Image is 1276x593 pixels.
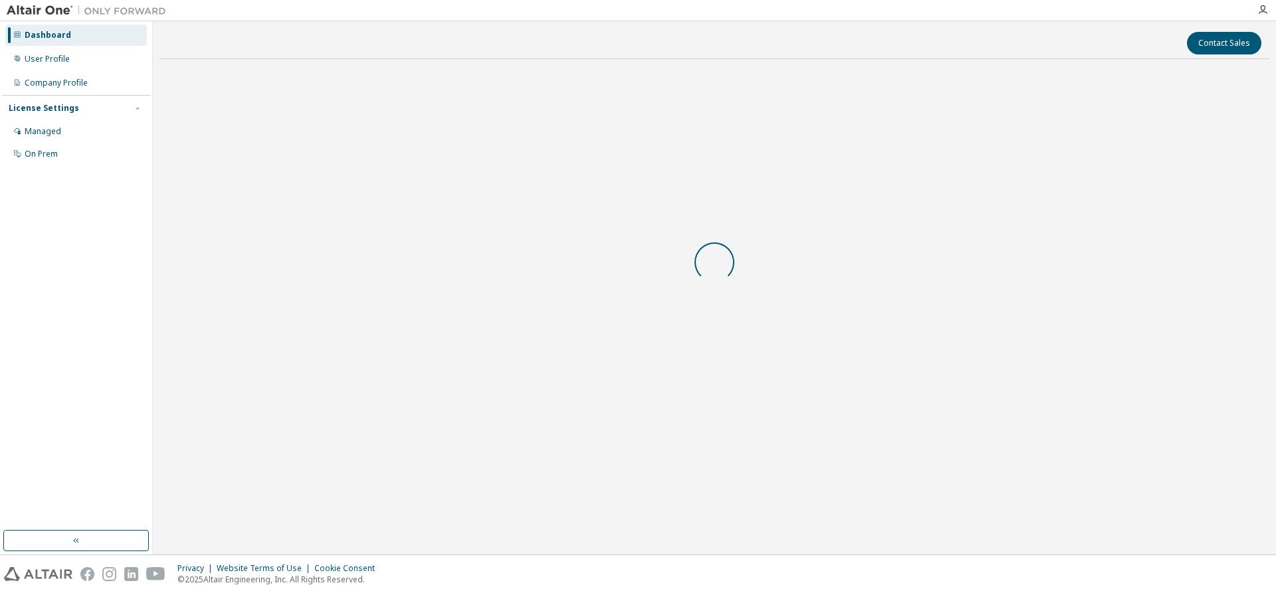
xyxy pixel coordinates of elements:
div: On Prem [25,149,58,159]
img: linkedin.svg [124,567,138,581]
div: Dashboard [25,30,71,41]
div: Cookie Consent [314,563,383,574]
div: User Profile [25,54,70,64]
div: Company Profile [25,78,88,88]
div: Website Terms of Use [217,563,314,574]
div: Privacy [177,563,217,574]
img: altair_logo.svg [4,567,72,581]
button: Contact Sales [1187,32,1261,54]
img: youtube.svg [146,567,165,581]
img: facebook.svg [80,567,94,581]
img: Altair One [7,4,173,17]
img: instagram.svg [102,567,116,581]
div: License Settings [9,103,79,114]
p: © 2025 Altair Engineering, Inc. All Rights Reserved. [177,574,383,585]
div: Managed [25,126,61,137]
